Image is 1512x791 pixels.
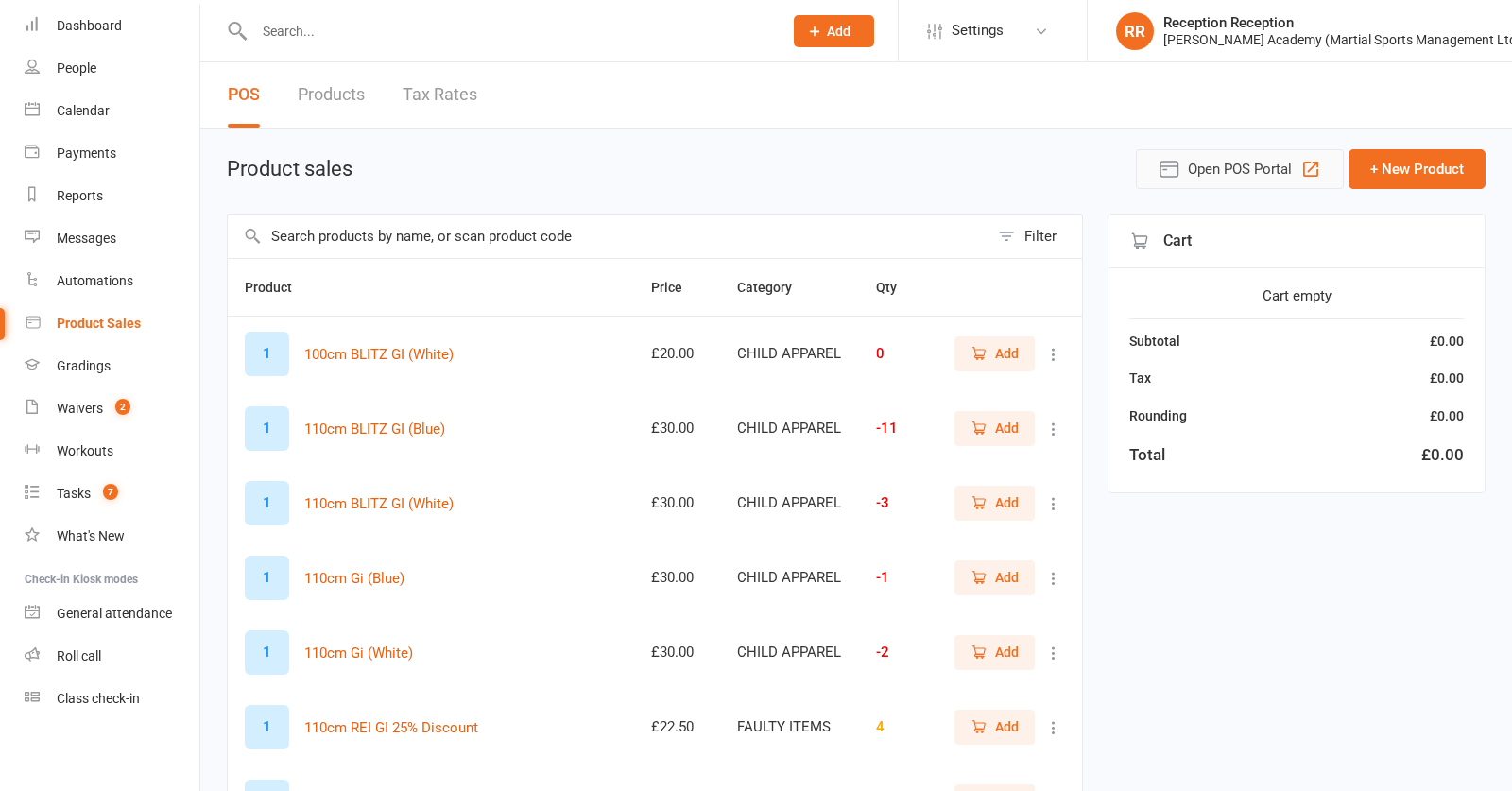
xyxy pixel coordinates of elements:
a: General attendance kiosk mode [25,593,199,635]
button: Add [954,411,1035,445]
div: £0.00 [1421,442,1464,468]
a: Messages [25,217,199,260]
div: Total [1129,442,1165,468]
div: -3 [876,495,918,511]
div: CHILD APPAREL [737,346,842,362]
div: £22.50 [651,719,703,735]
button: Category [737,276,813,299]
span: Add [995,492,1019,513]
div: FAULTY ITEMS [737,719,842,735]
div: People [57,60,96,76]
div: Tasks [57,486,91,501]
div: £30.00 [651,495,703,511]
button: 110cm Gi (White) [304,642,413,664]
div: 1 [245,406,289,451]
span: Add [827,24,850,39]
input: Search products by name, or scan product code [228,215,988,258]
div: Subtotal [1129,331,1180,352]
div: 4 [876,719,918,735]
span: Add [995,343,1019,364]
button: 110cm Gi (Blue) [304,567,404,590]
a: What's New [25,515,199,558]
a: Roll call [25,635,199,678]
div: £20.00 [651,346,703,362]
button: + New Product [1349,149,1486,189]
div: Reports [57,188,103,203]
div: Tax [1129,368,1151,388]
span: Price [651,280,703,295]
div: Rounding [1129,405,1187,426]
span: Settings [952,9,1004,52]
div: 1 [245,556,289,600]
a: Tasks 7 [25,473,199,515]
button: Add [954,635,1035,669]
a: Class kiosk mode [25,678,199,720]
span: Qty [876,280,918,295]
a: Workouts [25,430,199,473]
div: What's New [57,528,125,543]
span: Add [995,716,1019,737]
div: £30.00 [651,421,703,437]
div: 1 [245,481,289,525]
button: Add [954,560,1035,594]
a: Dashboard [25,5,199,47]
div: £30.00 [651,570,703,586]
span: 2 [115,399,130,415]
div: Automations [57,273,133,288]
a: Reports [25,175,199,217]
a: Automations [25,260,199,302]
div: £0.00 [1430,405,1464,426]
button: Add [954,486,1035,520]
h1: Product sales [227,158,352,181]
div: £30.00 [651,645,703,661]
button: Add [794,15,874,47]
a: Payments [25,132,199,175]
span: Product [245,280,313,295]
div: Class check-in [57,691,140,706]
button: Price [651,276,703,299]
span: Add [995,418,1019,438]
div: Cart [1108,215,1485,268]
div: Calendar [57,103,110,118]
div: -2 [876,645,918,661]
button: Qty [876,276,918,299]
a: Calendar [25,90,199,132]
div: CHILD APPAREL [737,570,842,586]
div: £0.00 [1430,368,1464,388]
div: Filter [1024,225,1057,248]
a: People [25,47,199,90]
a: Product Sales [25,302,199,345]
button: 110cm BLITZ GI (White) [304,492,454,515]
a: Products [298,62,365,128]
span: Add [995,567,1019,588]
div: 1 [245,630,289,675]
button: 110cm REI GI 25% Discount [304,716,478,739]
div: 1 [245,332,289,376]
button: 100cm BLITZ GI (White) [304,343,454,366]
div: -1 [876,570,918,586]
div: £0.00 [1430,331,1464,352]
div: CHILD APPAREL [737,495,842,511]
span: Open POS Portal [1188,158,1292,181]
a: Tax Rates [403,62,477,128]
div: Gradings [57,358,111,373]
button: Add [954,336,1035,370]
button: 110cm BLITZ GI (Blue) [304,418,445,440]
a: Waivers 2 [25,387,199,430]
div: Workouts [57,443,113,458]
a: POS [228,62,260,128]
div: -11 [876,421,918,437]
div: RR [1116,12,1154,50]
button: Filter [988,215,1082,258]
div: 1 [245,705,289,749]
button: Product [245,276,313,299]
div: Cart empty [1129,284,1464,307]
span: Add [995,642,1019,662]
div: CHILD APPAREL [737,645,842,661]
div: Product Sales [57,316,141,331]
input: Search... [249,18,769,44]
div: CHILD APPAREL [737,421,842,437]
div: Payments [57,146,116,161]
div: Dashboard [57,18,122,33]
a: Gradings [25,345,199,387]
